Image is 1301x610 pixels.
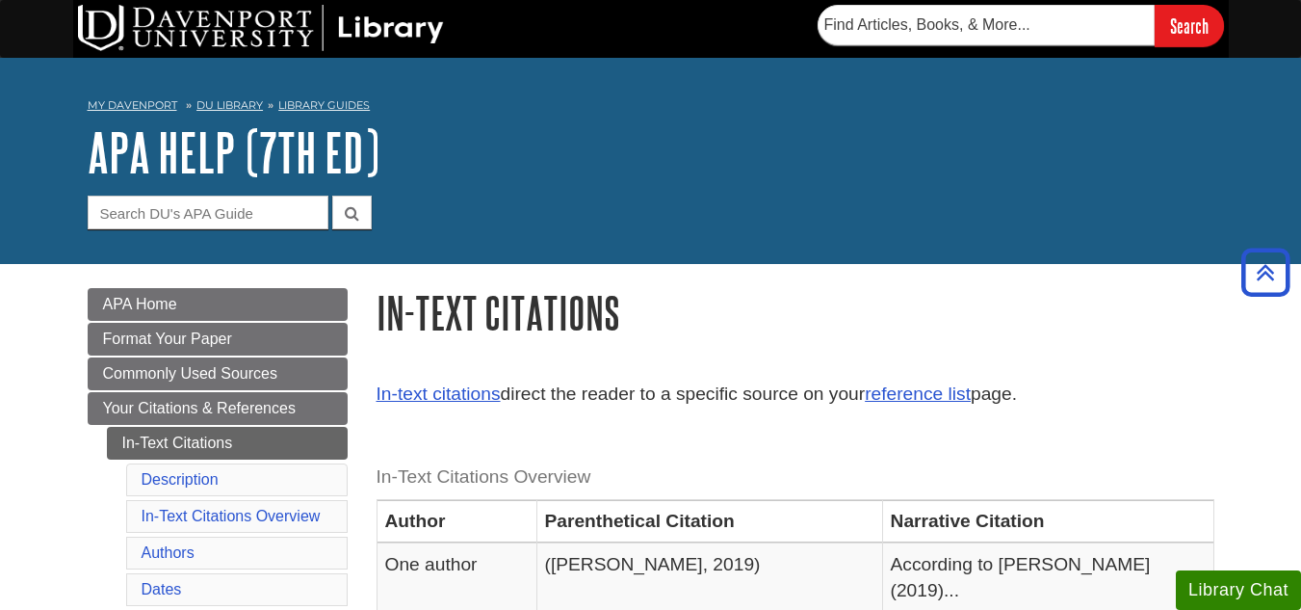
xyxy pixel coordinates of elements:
a: In-text citations [377,384,501,404]
button: Library Chat [1176,570,1301,610]
th: Author [377,500,536,543]
p: direct the reader to a specific source on your page. [377,381,1214,409]
a: APA Help (7th Ed) [88,122,379,182]
h1: In-Text Citations [377,288,1214,337]
a: In-Text Citations [107,427,348,460]
a: Format Your Paper [88,323,348,356]
th: Narrative Citation [882,500,1213,543]
th: Parenthetical Citation [536,500,882,543]
input: Search DU's APA Guide [88,196,328,229]
a: Commonly Used Sources [88,358,348,390]
span: Format Your Paper [103,331,232,347]
a: APA Home [88,288,348,321]
input: Search [1155,5,1224,46]
a: Back to Top [1235,259,1296,285]
a: reference list [865,384,971,404]
a: Authors [142,544,195,561]
img: DU Library [78,5,444,51]
a: DU Library [196,98,263,112]
a: My Davenport [88,97,177,114]
span: Your Citations & References [103,400,296,416]
a: Library Guides [278,98,370,112]
a: Your Citations & References [88,392,348,425]
input: Find Articles, Books, & More... [818,5,1155,45]
span: Commonly Used Sources [103,365,277,382]
span: APA Home [103,296,177,312]
nav: breadcrumb [88,93,1214,123]
a: Description [142,471,219,488]
a: In-Text Citations Overview [142,508,321,524]
a: Dates [142,581,182,597]
caption: In-Text Citations Overview [377,456,1214,499]
form: Searches DU Library's articles, books, and more [818,5,1224,46]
